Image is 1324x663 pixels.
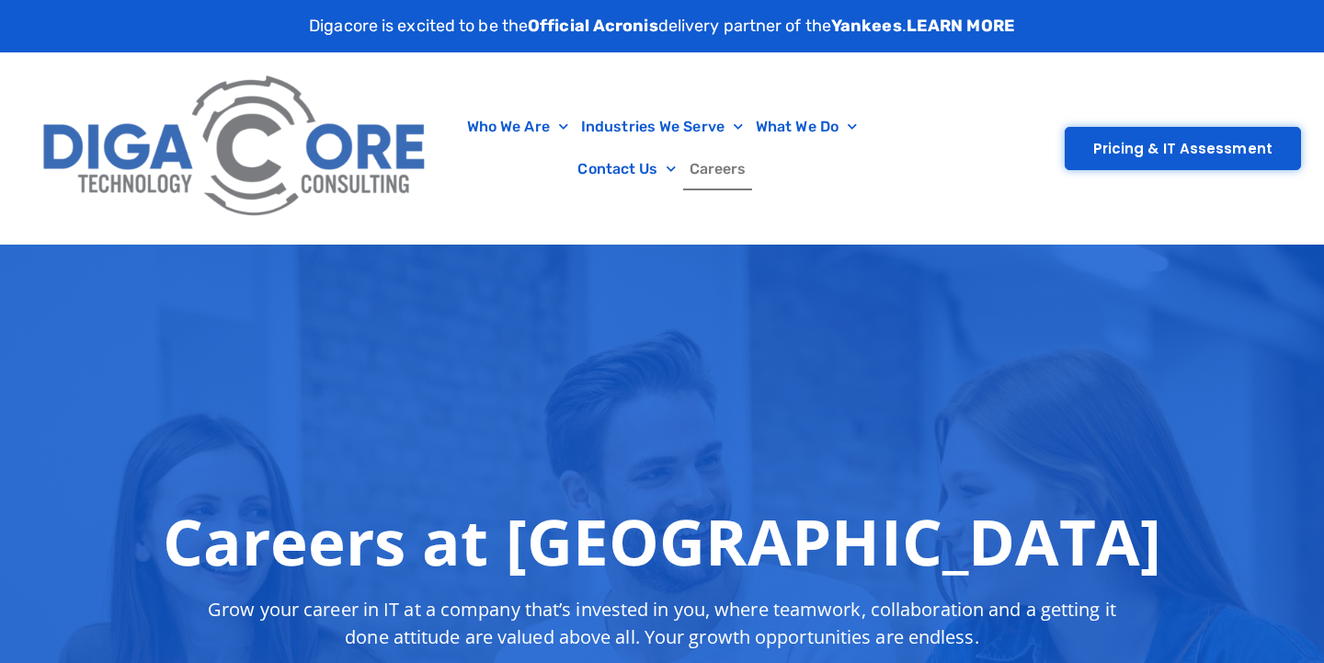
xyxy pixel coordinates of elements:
p: Digacore is excited to be the delivery partner of the . [309,14,1015,39]
strong: Official Acronis [528,16,658,36]
a: Industries We Serve [575,106,749,148]
a: What We Do [749,106,863,148]
nav: Menu [449,106,874,190]
a: Pricing & IT Assessment [1065,127,1301,170]
span: Pricing & IT Assessment [1093,142,1273,155]
strong: Yankees [831,16,902,36]
h1: Careers at [GEOGRAPHIC_DATA] [163,504,1162,577]
a: Who We Are [461,106,575,148]
a: LEARN MORE [907,16,1015,36]
p: Grow your career in IT at a company that’s invested in you, where teamwork, collaboration and a g... [191,596,1133,651]
img: Digacore Logo [32,62,439,234]
a: Careers [683,148,753,190]
a: Contact Us [571,148,682,190]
